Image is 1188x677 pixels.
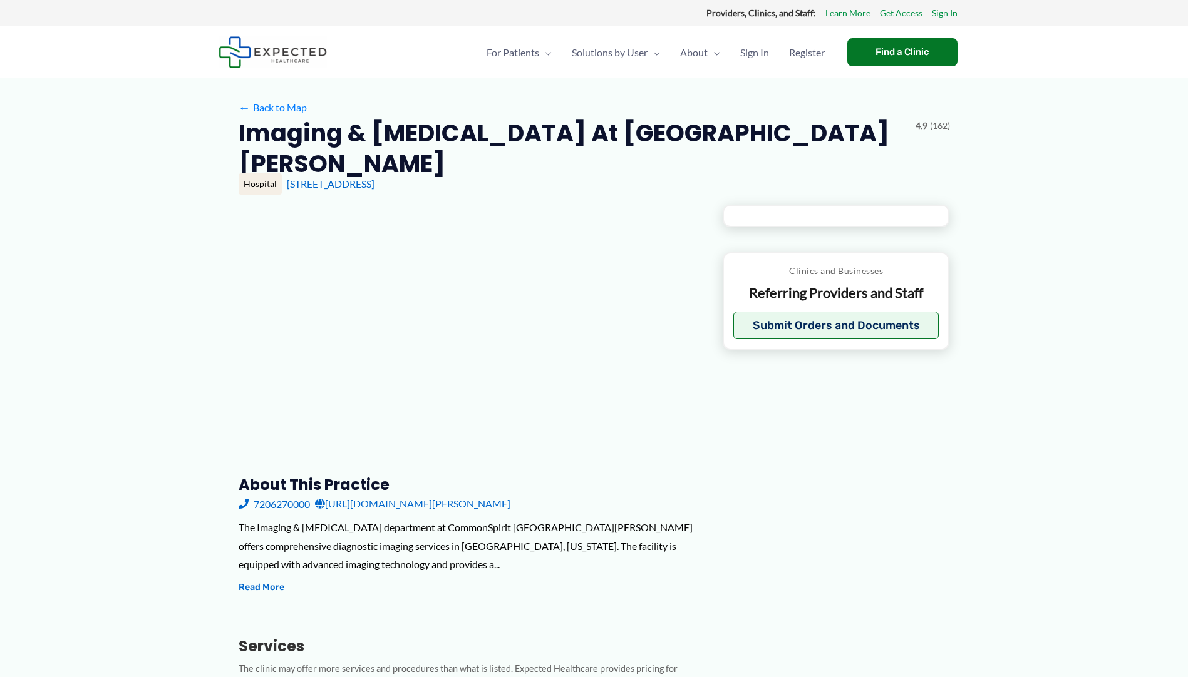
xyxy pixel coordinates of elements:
[670,31,730,74] a: AboutMenu Toggle
[847,38,958,66] a: Find a Clinic
[779,31,835,74] a: Register
[680,31,708,74] span: About
[733,284,939,302] p: Referring Providers and Staff
[733,312,939,339] button: Submit Orders and Documents
[730,31,779,74] a: Sign In
[572,31,648,74] span: Solutions by User
[706,8,816,18] strong: Providers, Clinics, and Staff:
[930,118,950,134] span: (162)
[740,31,769,74] span: Sign In
[239,518,703,574] div: The Imaging & [MEDICAL_DATA] department at CommonSpirit [GEOGRAPHIC_DATA][PERSON_NAME] offers com...
[733,263,939,279] p: Clinics and Businesses
[477,31,562,74] a: For PatientsMenu Toggle
[239,118,906,180] h2: Imaging & [MEDICAL_DATA] at [GEOGRAPHIC_DATA][PERSON_NAME]
[239,636,703,656] h3: Services
[239,98,307,117] a: ←Back to Map
[315,494,510,513] a: [URL][DOMAIN_NAME][PERSON_NAME]
[239,101,251,113] span: ←
[562,31,670,74] a: Solutions by UserMenu Toggle
[539,31,552,74] span: Menu Toggle
[648,31,660,74] span: Menu Toggle
[287,178,374,190] a: [STREET_ADDRESS]
[477,31,835,74] nav: Primary Site Navigation
[219,36,327,68] img: Expected Healthcare Logo - side, dark font, small
[239,494,310,513] a: 7206270000
[932,5,958,21] a: Sign In
[916,118,927,134] span: 4.9
[708,31,720,74] span: Menu Toggle
[487,31,539,74] span: For Patients
[825,5,870,21] a: Learn More
[239,475,703,494] h3: About this practice
[880,5,922,21] a: Get Access
[239,580,284,595] button: Read More
[239,173,282,195] div: Hospital
[789,31,825,74] span: Register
